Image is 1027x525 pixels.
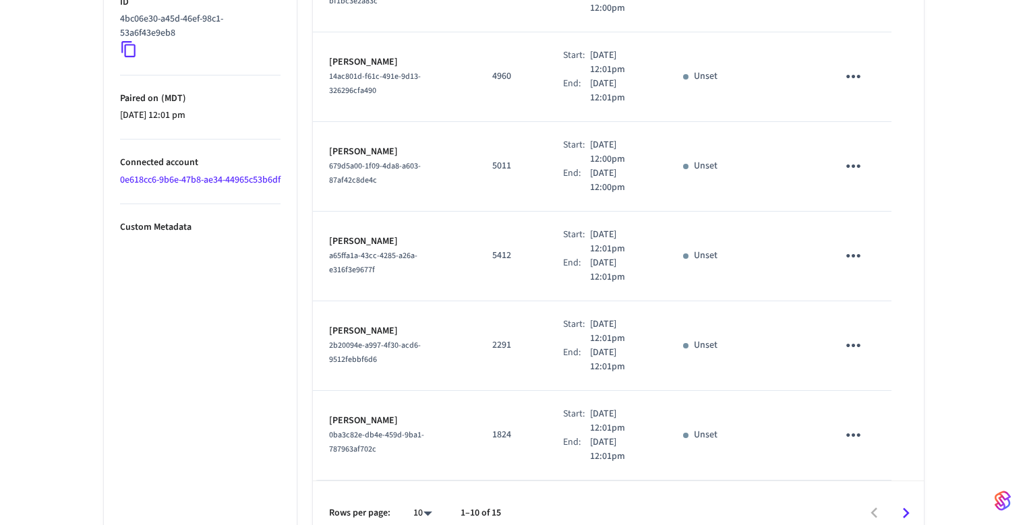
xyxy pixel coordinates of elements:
[590,77,651,105] p: [DATE] 12:01pm
[329,414,460,428] p: [PERSON_NAME]
[120,220,281,235] p: Custom Metadata
[329,506,390,520] p: Rows per page:
[120,173,281,187] a: 0e618cc6-9b6e-47b8-ae34-44965c53b6df
[329,324,460,338] p: [PERSON_NAME]
[694,159,717,173] p: Unset
[329,340,421,365] span: 2b20094e-a997-4f30-acd6-9512febbf6d6
[329,235,460,249] p: [PERSON_NAME]
[329,250,417,276] span: a65ffa1a-43cc-4285-a26a-e316f3e9677f
[563,346,590,374] div: End:
[120,156,281,170] p: Connected account
[590,49,651,77] p: [DATE] 12:01pm
[995,490,1011,512] img: SeamLogoGradient.69752ec5.svg
[120,109,281,123] p: [DATE] 12:01 pm
[329,55,460,69] p: [PERSON_NAME]
[590,435,651,464] p: [DATE] 12:01pm
[492,338,531,352] p: 2291
[590,407,651,435] p: [DATE] 12:01pm
[329,145,460,159] p: [PERSON_NAME]
[329,71,421,96] span: 14ac801d-f61c-491e-9d13-326296cfa490
[329,429,424,455] span: 0ba3c82e-db4e-459d-9ba1-787963af702c
[120,12,275,40] p: 4bc06e30-a45d-46ef-98c1-53a6f43e9eb8
[563,49,590,77] div: Start:
[329,160,421,186] span: 679d5a00-1f09-4da8-a603-87af42c8de4c
[492,69,531,84] p: 4960
[590,228,651,256] p: [DATE] 12:01pm
[461,506,501,520] p: 1–10 of 15
[120,92,281,106] p: Paired on
[694,428,717,442] p: Unset
[492,249,531,263] p: 5412
[694,249,717,263] p: Unset
[563,166,590,195] div: End:
[694,338,717,352] p: Unset
[590,317,651,346] p: [DATE] 12:01pm
[407,503,439,523] div: 10
[563,256,590,284] div: End:
[590,256,651,284] p: [DATE] 12:01pm
[563,77,590,105] div: End:
[492,159,531,173] p: 5011
[563,317,590,346] div: Start:
[492,428,531,442] p: 1824
[590,166,651,195] p: [DATE] 12:00pm
[563,228,590,256] div: Start:
[563,407,590,435] div: Start:
[158,92,186,105] span: ( MDT )
[590,346,651,374] p: [DATE] 12:01pm
[590,138,651,166] p: [DATE] 12:00pm
[694,69,717,84] p: Unset
[563,435,590,464] div: End:
[563,138,590,166] div: Start:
